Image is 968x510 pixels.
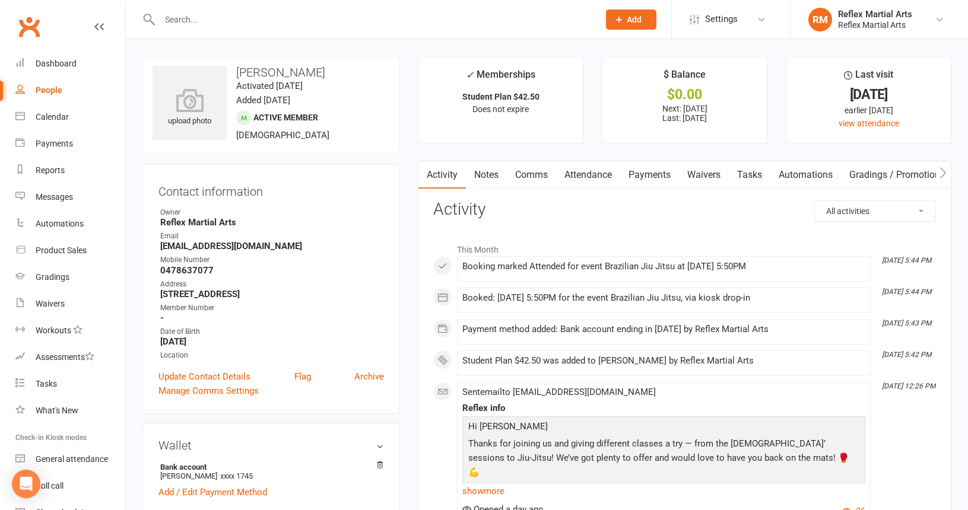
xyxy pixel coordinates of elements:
[160,254,384,266] div: Mobile Number
[838,20,912,30] div: Reflex Martial Arts
[15,264,125,291] a: Gradings
[797,88,940,101] div: [DATE]
[613,88,756,101] div: $0.00
[808,8,832,31] div: RM
[153,88,227,128] div: upload photo
[705,6,738,33] span: Settings
[253,113,318,122] span: Active member
[160,217,384,228] strong: Reflex Martial Arts
[627,15,642,24] span: Add
[15,371,125,397] a: Tasks
[507,161,556,189] a: Comms
[613,104,756,123] p: Next: [DATE] Last: [DATE]
[158,384,259,398] a: Manage Comms Settings
[36,219,84,228] div: Automations
[14,12,44,42] a: Clubworx
[156,11,591,28] input: Search...
[15,77,125,104] a: People
[36,481,64,490] div: Roll call
[466,69,474,81] i: ✓
[841,161,953,189] a: Gradings / Promotions
[36,272,69,282] div: Gradings
[729,161,770,189] a: Tasks
[15,130,125,157] a: Payments
[36,454,108,464] div: General attendance
[462,387,656,397] span: Sent email to [EMAIL_ADDRESS][DOMAIN_NAME]
[36,112,69,122] div: Calendar
[465,419,862,436] p: Hi [PERSON_NAME]
[15,211,125,237] a: Automations
[160,241,384,251] strong: [EMAIL_ADDRESS][DOMAIN_NAME]
[556,161,620,189] a: Attendance
[770,161,841,189] a: Automations
[158,369,250,384] a: Update Contact Details
[12,470,40,498] div: Open Intercom Messenger
[462,403,865,413] div: Reflex info
[36,246,87,255] div: Product Sales
[160,302,384,314] div: Member Number
[472,104,529,114] span: Does not expire
[160,289,384,299] strong: [STREET_ADDRESS]
[158,180,384,198] h3: Contact information
[462,92,539,101] strong: Student Plan $42.50
[158,485,267,499] a: Add / Edit Payment Method
[36,299,65,308] div: Waivers
[160,350,384,361] div: Location
[160,336,384,347] strong: [DATE]
[664,67,706,88] div: $ Balance
[160,279,384,290] div: Address
[36,352,94,362] div: Assessments
[462,324,865,334] div: Payment method added: Bank account ending in [DATE] by Reflex Martial Arts
[236,130,329,141] span: [DEMOGRAPHIC_DATA]
[294,369,311,384] a: Flag
[236,81,303,91] time: Activated [DATE]
[606,9,656,30] button: Add
[462,262,865,272] div: Booking marked Attended for event Brazilian Jiu Jitsu at [DATE] 5:50PM
[882,319,931,327] i: [DATE] 5:43 PM
[882,350,931,359] i: [DATE] 5:42 PM
[15,317,125,344] a: Workouts
[236,95,290,106] time: Added [DATE]
[160,231,384,242] div: Email
[15,446,125,473] a: General attendance kiosk mode
[882,382,935,390] i: [DATE] 12:26 PM
[36,139,73,148] div: Payments
[15,104,125,130] a: Calendar
[36,192,73,202] div: Messages
[36,85,62,95] div: People
[844,67,893,88] div: Last visit
[36,379,57,388] div: Tasks
[160,313,384,323] strong: -
[462,356,865,366] div: Student Plan $42.50 was added to [PERSON_NAME] by Reflex Martial Arts
[160,265,384,276] strong: 0478637077
[839,119,899,128] a: view attendance
[15,291,125,317] a: Waivers
[15,473,125,499] a: Roll call
[160,207,384,218] div: Owner
[153,66,390,79] h3: [PERSON_NAME]
[15,397,125,424] a: What's New
[354,369,384,384] a: Archive
[36,165,65,175] div: Reports
[882,288,931,296] i: [DATE] 5:44 PM
[433,200,936,219] h3: Activity
[620,161,679,189] a: Payments
[158,461,384,482] li: [PERSON_NAME]
[15,157,125,184] a: Reports
[15,50,125,77] a: Dashboard
[15,184,125,211] a: Messages
[462,293,865,303] div: Booked: [DATE] 5:50PM for the event Brazilian Jiu Jitsu, via kiosk drop-in
[433,237,936,256] li: This Month
[466,161,507,189] a: Notes
[158,439,384,452] h3: Wallet
[160,326,384,337] div: Date of Birth
[838,9,912,20] div: Reflex Martial Arts
[15,344,125,371] a: Assessments
[220,471,253,480] span: xxxx 1745
[797,104,940,117] div: earlier [DATE]
[466,67,535,89] div: Memberships
[679,161,729,189] a: Waivers
[36,59,77,68] div: Dashboard
[36,406,78,415] div: What's New
[36,326,71,335] div: Workouts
